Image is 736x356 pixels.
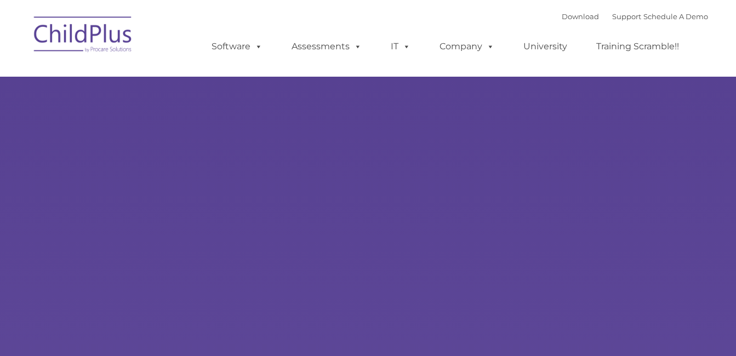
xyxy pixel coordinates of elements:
[380,36,421,58] a: IT
[512,36,578,58] a: University
[612,12,641,21] a: Support
[201,36,273,58] a: Software
[562,12,708,21] font: |
[429,36,505,58] a: Company
[585,36,690,58] a: Training Scramble!!
[562,12,599,21] a: Download
[643,12,708,21] a: Schedule A Demo
[28,9,138,64] img: ChildPlus by Procare Solutions
[281,36,373,58] a: Assessments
